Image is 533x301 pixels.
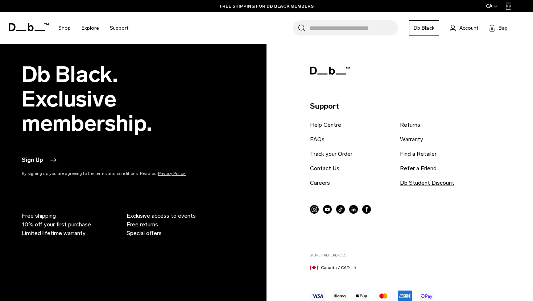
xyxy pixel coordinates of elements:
button: Canada Canada / CAD [310,262,358,272]
a: Track your Order [310,150,352,158]
nav: Main Navigation [53,12,134,44]
span: Account [459,24,478,32]
a: Warranty [400,135,423,144]
a: Explore [82,15,99,41]
p: Support [310,100,514,112]
a: Account [450,24,478,32]
a: FAQs [310,135,325,144]
img: Canada [310,264,318,272]
a: Refer a Friend [400,164,437,173]
a: Privacy Policy. [158,171,186,176]
a: Returns [400,121,420,129]
span: Free shipping [22,212,56,220]
a: Support [110,15,128,41]
span: Limited lifetime warranty [22,229,86,238]
button: Sign Up [22,156,58,164]
h2: Db Black. Exclusive membership. [22,62,218,135]
span: Special offers [127,229,162,238]
a: Help Centre [310,121,341,129]
span: Exclusive access to events [127,212,196,220]
span: 10% off your first purchase [22,220,91,229]
span: Bag [499,24,508,32]
a: Db Black [409,20,439,35]
span: Free returns [127,220,158,229]
a: Contact Us [310,164,339,173]
a: Careers [310,179,330,187]
p: By signing up you are agreeing to the terms and conditions. Read our [22,170,218,177]
a: FREE SHIPPING FOR DB BLACK MEMBERS [220,3,314,9]
span: Canada / CAD [321,264,350,271]
a: Find a Retailer [400,150,437,158]
a: Shop [58,15,71,41]
a: Db Student Discount [400,179,454,187]
button: Bag [489,24,508,32]
label: Store Preferences [310,253,514,258]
